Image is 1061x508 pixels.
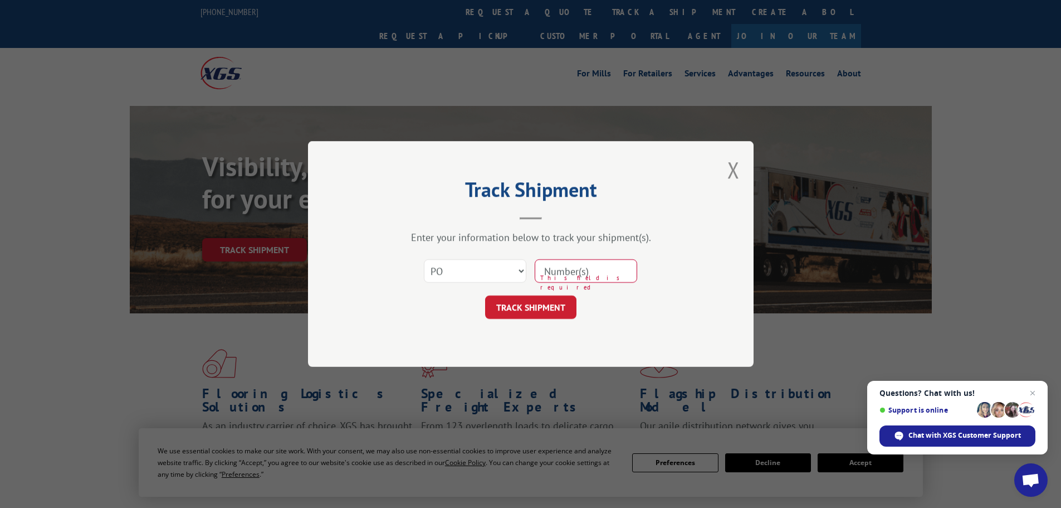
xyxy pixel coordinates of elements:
[535,259,637,283] input: Number(s)
[908,430,1021,441] span: Chat with XGS Customer Support
[1014,463,1048,497] a: Open chat
[879,389,1035,398] span: Questions? Chat with us!
[364,231,698,244] div: Enter your information below to track your shipment(s).
[879,425,1035,447] span: Chat with XGS Customer Support
[364,182,698,203] h2: Track Shipment
[727,155,740,185] button: Close modal
[485,296,576,319] button: TRACK SHIPMENT
[540,273,637,292] span: This field is required
[879,406,973,414] span: Support is online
